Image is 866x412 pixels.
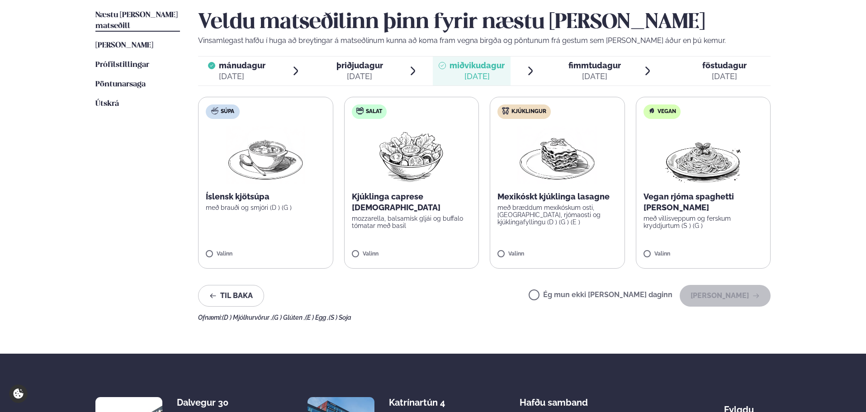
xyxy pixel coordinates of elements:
img: Soup.png [226,126,305,184]
a: Næstu [PERSON_NAME] matseðill [95,10,180,32]
img: chicken.svg [502,107,509,114]
div: Dalvegur 30 [177,397,249,408]
img: Spagetti.png [663,126,743,184]
p: mozzarella, balsamísk gljái og buffalo tómatar með basil [352,215,472,229]
span: Prófílstillingar [95,61,149,69]
p: með bræddum mexíkóskum osti, [GEOGRAPHIC_DATA], rjómaosti og kjúklingafyllingu (D ) (G ) (E ) [497,204,617,226]
p: Vinsamlegast hafðu í huga að breytingar á matseðlinum kunna að koma fram vegna birgða og pöntunum... [198,35,771,46]
a: Cookie settings [9,384,28,403]
span: (S ) Soja [329,314,351,321]
div: [DATE] [336,71,383,82]
span: Útskrá [95,100,119,108]
div: [DATE] [219,71,265,82]
p: Kjúklinga caprese [DEMOGRAPHIC_DATA] [352,191,472,213]
span: Súpa [221,108,234,115]
div: Ofnæmi: [198,314,771,321]
span: Kjúklingur [511,108,546,115]
div: [DATE] [702,71,747,82]
span: Hafðu samband [520,390,588,408]
img: soup.svg [211,107,218,114]
span: Salat [366,108,382,115]
span: (D ) Mjólkurvörur , [222,314,272,321]
span: Næstu [PERSON_NAME] matseðill [95,11,178,30]
div: [DATE] [450,71,505,82]
span: [PERSON_NAME] [95,42,153,49]
img: Vegan.svg [648,107,655,114]
a: Prófílstillingar [95,60,149,71]
h2: Veldu matseðilinn þinn fyrir næstu [PERSON_NAME] [198,10,771,35]
div: [DATE] [568,71,621,82]
a: Útskrá [95,99,119,109]
span: (E ) Egg , [305,314,329,321]
span: mánudagur [219,61,265,70]
img: salad.svg [356,107,364,114]
span: miðvikudagur [450,61,505,70]
button: [PERSON_NAME] [680,285,771,307]
span: Pöntunarsaga [95,81,146,88]
p: Vegan rjóma spaghetti [PERSON_NAME] [644,191,763,213]
button: Til baka [198,285,264,307]
span: þriðjudagur [336,61,383,70]
p: Íslensk kjötsúpa [206,191,326,202]
span: fimmtudagur [568,61,621,70]
p: með brauði og smjöri (D ) (G ) [206,204,326,211]
span: Vegan [658,108,676,115]
div: Katrínartún 4 [389,397,461,408]
p: með villisveppum og ferskum kryddjurtum (S ) (G ) [644,215,763,229]
img: Lasagna.png [517,126,597,184]
span: föstudagur [702,61,747,70]
img: Salad.png [371,126,451,184]
a: Pöntunarsaga [95,79,146,90]
span: (G ) Glúten , [272,314,305,321]
p: Mexikóskt kjúklinga lasagne [497,191,617,202]
a: [PERSON_NAME] [95,40,153,51]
